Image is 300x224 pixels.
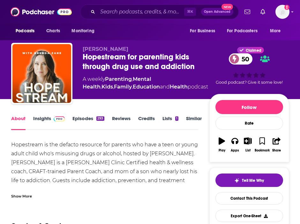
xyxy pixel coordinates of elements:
span: Logged in as nell-elle [275,5,289,19]
span: and [160,84,170,90]
svg: Add a profile image [284,5,289,10]
img: tell me why sparkle [234,178,239,183]
a: 50 [229,53,252,65]
div: Claimed50Good podcast? Give it some love! [209,46,289,86]
span: Open Advanced [204,10,230,13]
a: About [11,115,26,130]
a: Kids [101,84,113,90]
button: open menu [185,25,223,37]
a: Show notifications dropdown [258,6,268,17]
img: Podchaser Pro [54,116,65,121]
a: Credits [138,115,155,130]
button: tell me why sparkleTell Me Why [215,174,283,187]
button: open menu [223,25,267,37]
button: Apps [229,133,242,156]
button: open menu [11,25,43,37]
div: Play [219,149,225,152]
span: New [221,4,233,10]
button: Export One-Sheet [215,210,283,222]
span: Charts [46,27,60,35]
button: Open AdvancedNew [201,8,233,16]
span: Good podcast? Give it some love! [216,80,283,85]
span: Tell Me Why [242,178,264,183]
div: 1 [175,116,178,121]
a: Reviews [112,115,131,130]
div: Rate [215,117,283,130]
span: , [132,76,133,82]
a: Lists1 [162,115,178,130]
span: Claimed [246,49,261,52]
span: Monitoring [71,27,94,35]
a: Show notifications dropdown [242,6,253,17]
div: List [245,149,251,152]
span: Podcasts [16,27,34,35]
button: Follow [215,100,283,114]
button: Play [215,133,229,156]
a: InsightsPodchaser Pro [33,115,65,130]
img: Hopestream for parenting kids through drug use and addiction [12,44,71,103]
div: Share [272,149,281,152]
a: Similar [186,115,202,130]
span: For Podcasters [227,27,258,35]
button: open menu [266,25,289,37]
div: A weekly podcast [83,75,209,91]
img: User Profile [275,5,289,19]
button: open menu [67,25,102,37]
span: , [113,84,114,90]
a: Charts [42,25,64,37]
div: 293 [96,116,104,121]
button: List [241,133,254,156]
span: ⌘ K [184,8,196,16]
span: More [270,27,281,35]
button: Bookmark [254,133,270,156]
a: Episodes293 [72,115,104,130]
a: Health [170,84,188,90]
a: Education [133,84,160,90]
a: Parenting [105,76,132,82]
span: , [101,84,101,90]
a: Contact This Podcast [215,192,283,205]
div: Apps [231,149,239,152]
span: 50 [235,53,252,65]
button: Share [270,133,283,156]
div: Bookmark [255,149,270,152]
img: Podchaser - Follow, Share and Rate Podcasts [11,6,72,18]
span: For Business [190,27,215,35]
div: Search podcasts, credits, & more... [80,4,239,19]
span: , [132,84,133,90]
a: Family [114,84,132,90]
span: [PERSON_NAME] [83,46,128,52]
input: Search podcasts, credits, & more... [98,7,184,17]
a: Mental Health [83,76,151,90]
button: Show profile menu [275,5,289,19]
